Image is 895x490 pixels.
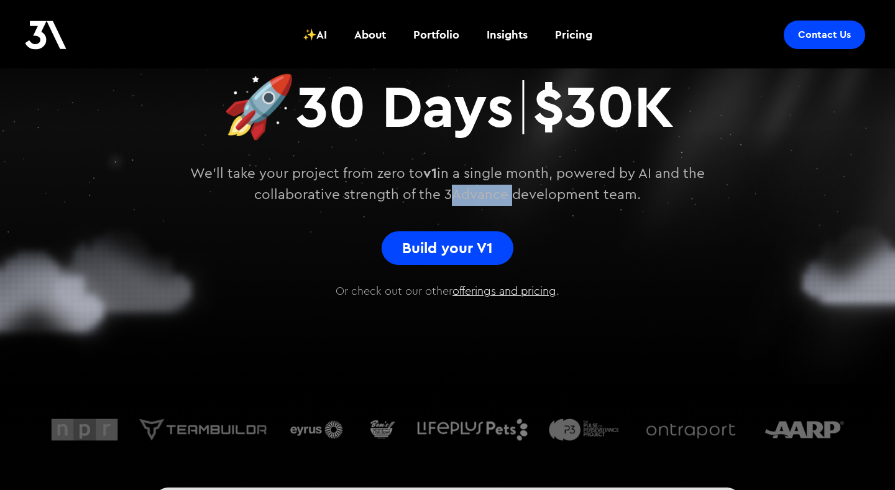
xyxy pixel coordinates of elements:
a: Insights [479,12,535,58]
strong: v1 [423,164,437,182]
a: Contact Us [784,21,865,49]
a: Pricing [548,12,600,58]
div: Build your V1 [396,239,499,257]
div: Contact Us [798,29,851,41]
a: About [347,12,393,58]
div: ✨AI [303,27,327,43]
span: | [513,78,533,138]
h2: 30 Days $30K [222,69,673,144]
div: About [354,27,386,43]
div: Portfolio [413,27,459,43]
strong: 🚀 [222,67,296,142]
div: Insights [487,27,528,43]
a: Portfolio [406,12,467,58]
p: We'll take your project from zero to in a single month, powered by AI and the collaborative stren... [155,163,740,205]
a: Build your V1 [382,231,513,265]
div: Pricing [555,27,592,43]
p: Or check out our other . [112,275,783,300]
a: ✨AI [295,12,334,58]
a: offerings and pricing [452,285,556,297]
